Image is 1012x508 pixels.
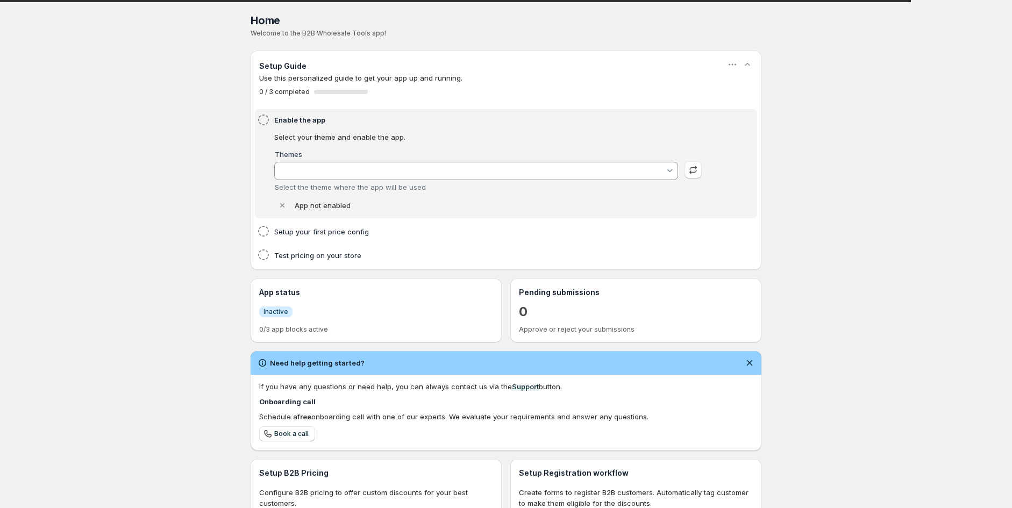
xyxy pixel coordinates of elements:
[274,226,705,237] h4: Setup your first price config
[259,88,310,96] span: 0 / 3 completed
[259,426,315,441] a: Book a call
[259,287,493,298] h3: App status
[297,412,311,421] b: free
[259,411,753,422] div: Schedule a onboarding call with one of our experts. We evaluate your requirements and answer any ...
[274,132,702,142] p: Select your theme and enable the app.
[274,430,309,438] span: Book a call
[519,303,528,320] a: 0
[270,357,365,368] h2: Need help getting started?
[251,29,761,38] p: Welcome to the B2B Wholesale Tools app!
[275,183,679,191] div: Select the theme where the app will be used
[259,73,753,83] p: Use this personalized guide to get your app up and running.
[295,200,351,211] p: App not enabled
[274,115,705,125] h4: Enable the app
[512,382,539,391] a: Support
[519,287,753,298] h3: Pending submissions
[259,61,307,71] h3: Setup Guide
[259,396,753,407] h4: Onboarding call
[259,306,293,317] a: InfoInactive
[742,355,757,370] button: Dismiss notification
[519,468,753,478] h3: Setup Registration workflow
[263,307,288,316] span: Inactive
[519,325,753,334] p: Approve or reject your submissions
[259,325,493,334] p: 0/3 app blocks active
[259,468,493,478] h3: Setup B2B Pricing
[251,14,280,27] span: Home
[259,381,753,392] div: If you have any questions or need help, you can always contact us via the button.
[275,150,302,159] label: Themes
[274,250,705,261] h4: Test pricing on your store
